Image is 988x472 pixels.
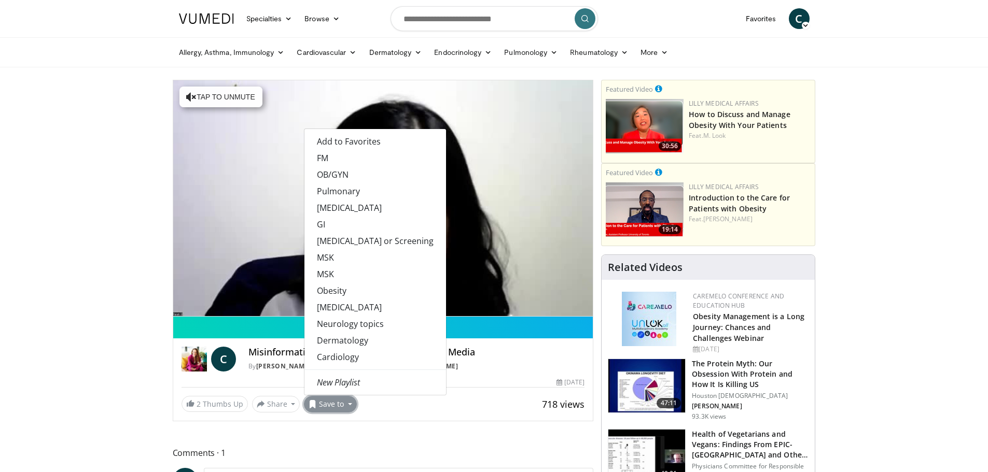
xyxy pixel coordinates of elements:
[740,8,783,29] a: Favorites
[179,13,234,24] img: VuMedi Logo
[608,261,683,274] h4: Related Videos
[173,80,593,317] video-js: Video Player
[689,131,811,140] div: Feat.
[606,99,684,153] img: c98a6a29-1ea0-4bd5-8cf5-4d1e188984a7.png.150x105_q85_crop-smart_upscale.png
[693,345,806,354] div: [DATE]
[252,396,300,412] button: Share
[391,6,598,31] input: Search topics, interventions
[703,131,726,140] a: M. Look
[304,282,446,299] a: Obesity
[556,378,585,387] div: [DATE]
[659,141,681,151] span: 30:56
[304,150,446,166] a: FM
[608,359,809,421] a: 47:11 The Protein Myth: Our Obsession With Protein and How It Is Killing US Houston [DEMOGRAPHIC_...
[304,349,446,365] a: Cardiology
[317,136,381,147] span: Add to Favorites
[606,182,684,237] a: 19:14
[304,374,446,391] a: New Playlist
[304,299,446,316] a: [MEDICAL_DATA]
[248,347,585,358] h4: Misinformation About Weight Loss on Social Media
[692,392,809,400] p: Houston [DEMOGRAPHIC_DATA]
[248,362,585,371] div: By FEATURING ,
[634,42,674,63] a: More
[304,316,446,332] a: Neurology topics
[606,84,653,94] small: Featured Video
[304,396,357,412] button: Save to
[692,412,726,421] p: 93.3K views
[298,8,346,29] a: Browse
[564,42,634,63] a: Rheumatology
[428,42,498,63] a: Endocrinology
[304,166,446,183] a: OB/GYN
[606,168,653,177] small: Featured Video
[692,402,809,410] p: [PERSON_NAME]
[789,8,810,29] a: C
[256,362,311,370] a: [PERSON_NAME]
[304,216,446,233] a: GI
[689,182,759,191] a: Lilly Medical Affairs
[692,359,809,390] h3: The Protein Myth: Our Obsession With Protein and How It Is Killing US
[179,87,262,107] button: Tap to unmute
[182,396,248,412] a: 2 Thumbs Up
[693,292,784,310] a: CaReMeLO Conference and Education Hub
[290,42,363,63] a: Cardiovascular
[197,399,201,409] span: 2
[304,133,446,150] a: Add to Favorites
[304,199,446,216] a: [MEDICAL_DATA]
[304,249,446,266] a: MSK
[657,398,681,408] span: 47:11
[606,99,684,153] a: 30:56
[240,8,299,29] a: Specialties
[304,233,446,249] a: [MEDICAL_DATA] or Screening
[606,182,684,237] img: acc2e291-ced4-4dd5-b17b-d06994da28f3.png.150x105_q85_crop-smart_upscale.png
[173,42,291,63] a: Allergy, Asthma, Immunology
[659,225,681,234] span: 19:14
[622,292,676,346] img: 45df64a9-a6de-482c-8a90-ada250f7980c.png.150x105_q85_autocrop_double_scale_upscale_version-0.2.jpg
[304,183,446,199] a: Pulmonary
[692,429,809,460] h3: Health of Vegetarians and Vegans: Findings From EPIC-[GEOGRAPHIC_DATA] and Othe…
[542,398,585,410] span: 718 views
[498,42,564,63] a: Pulmonology
[173,446,594,460] span: Comments 1
[689,193,790,213] a: Introduction to the Care for Patients with Obesity
[689,214,811,224] div: Feat.
[689,109,790,130] a: How to Discuss and Manage Obesity With Your Patients
[693,311,804,343] a: Obesity Management is a Long Journey: Chances and Challenges Webinar
[317,377,360,388] em: New Playlist
[703,214,753,223] a: [PERSON_NAME]
[608,359,685,413] img: b7b8b05e-5021-418b-a89a-60a270e7cf82.150x105_q85_crop-smart_upscale.jpg
[304,332,446,349] a: Dermatology
[211,347,236,371] a: C
[363,42,428,63] a: Dermatology
[304,266,446,282] a: MSK
[182,347,207,371] img: Dr. Carolynn Francavilla
[689,99,759,108] a: Lilly Medical Affairs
